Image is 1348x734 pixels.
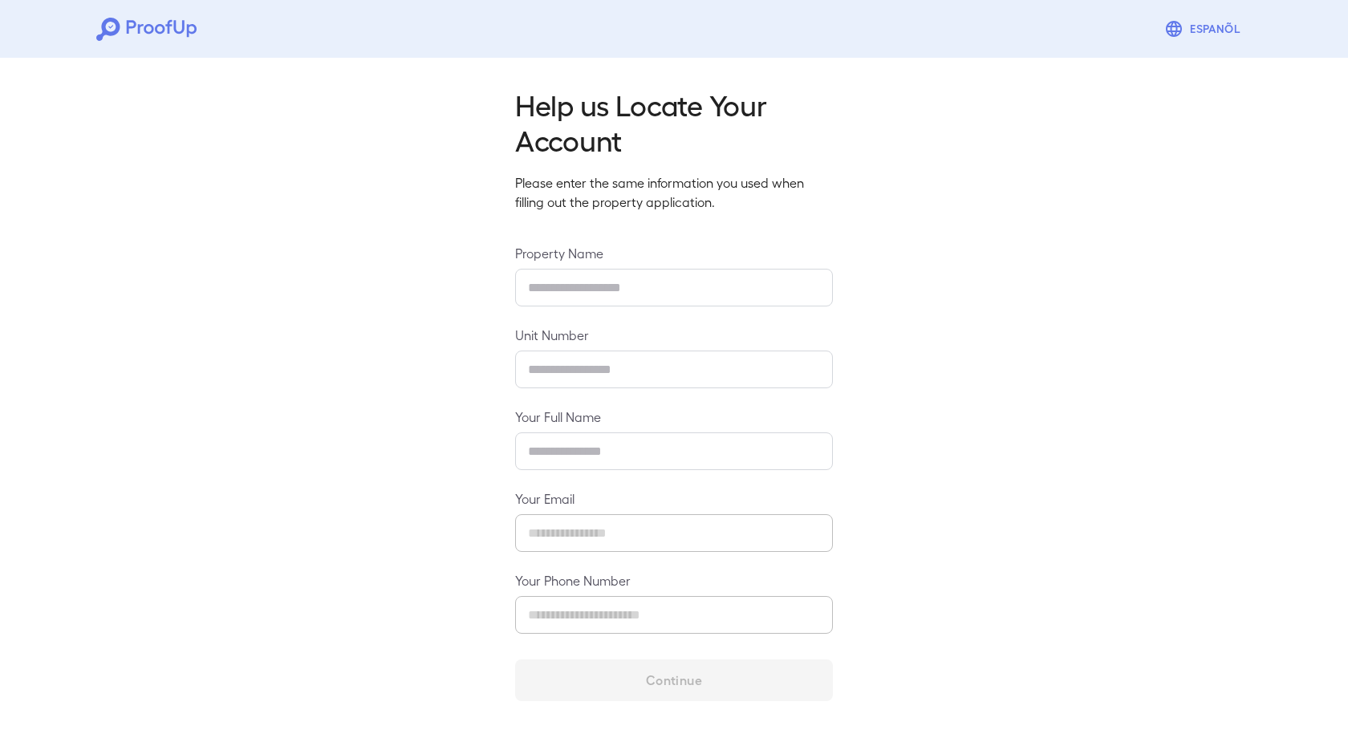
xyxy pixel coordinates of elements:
label: Unit Number [515,326,833,344]
label: Your Phone Number [515,571,833,590]
label: Your Full Name [515,408,833,426]
h2: Help us Locate Your Account [515,87,833,157]
p: Please enter the same information you used when filling out the property application. [515,173,833,212]
button: Espanõl [1158,13,1252,45]
label: Your Email [515,489,833,508]
label: Property Name [515,244,833,262]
